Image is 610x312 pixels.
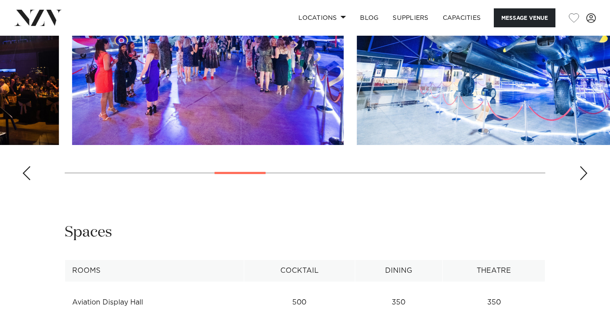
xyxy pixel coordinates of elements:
th: Cocktail [244,260,355,282]
a: BLOG [353,8,386,27]
th: Dining [355,260,442,282]
a: SUPPLIERS [386,8,435,27]
th: Rooms [65,260,244,282]
a: Capacities [436,8,488,27]
th: Theatre [443,260,545,282]
button: Message Venue [494,8,555,27]
img: nzv-logo.png [14,10,62,26]
a: Locations [291,8,353,27]
h2: Spaces [65,223,112,242]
